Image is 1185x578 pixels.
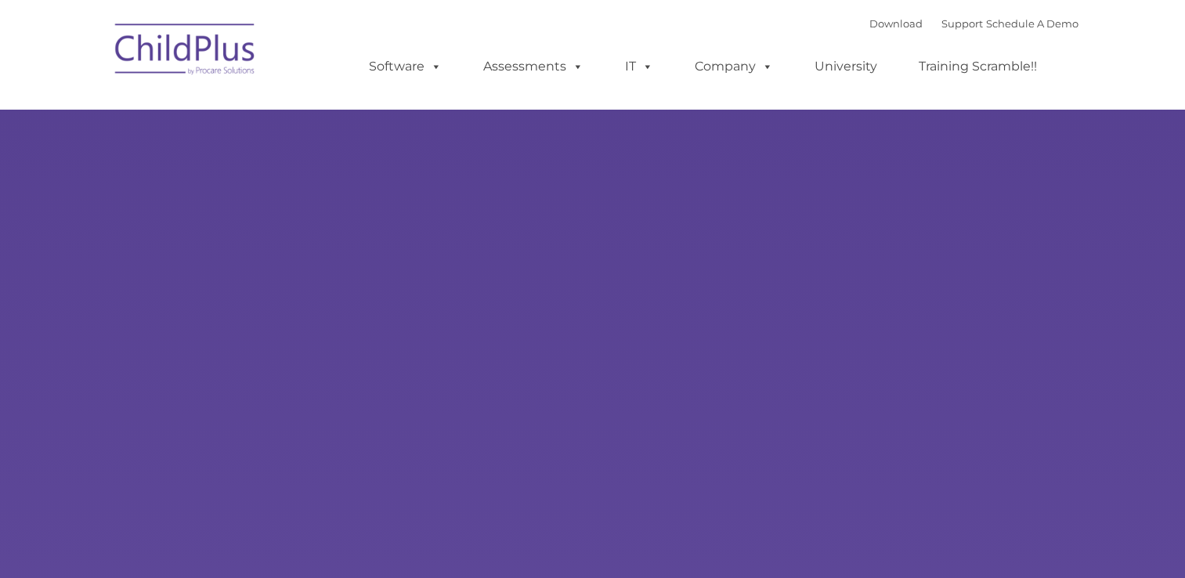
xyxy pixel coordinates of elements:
a: IT [609,51,669,82]
font: | [869,17,1078,30]
a: Schedule A Demo [986,17,1078,30]
a: Training Scramble!! [903,51,1053,82]
img: ChildPlus by Procare Solutions [107,13,264,91]
a: Assessments [468,51,599,82]
a: Download [869,17,923,30]
a: University [799,51,893,82]
a: Support [941,17,983,30]
a: Company [679,51,789,82]
a: Software [353,51,457,82]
